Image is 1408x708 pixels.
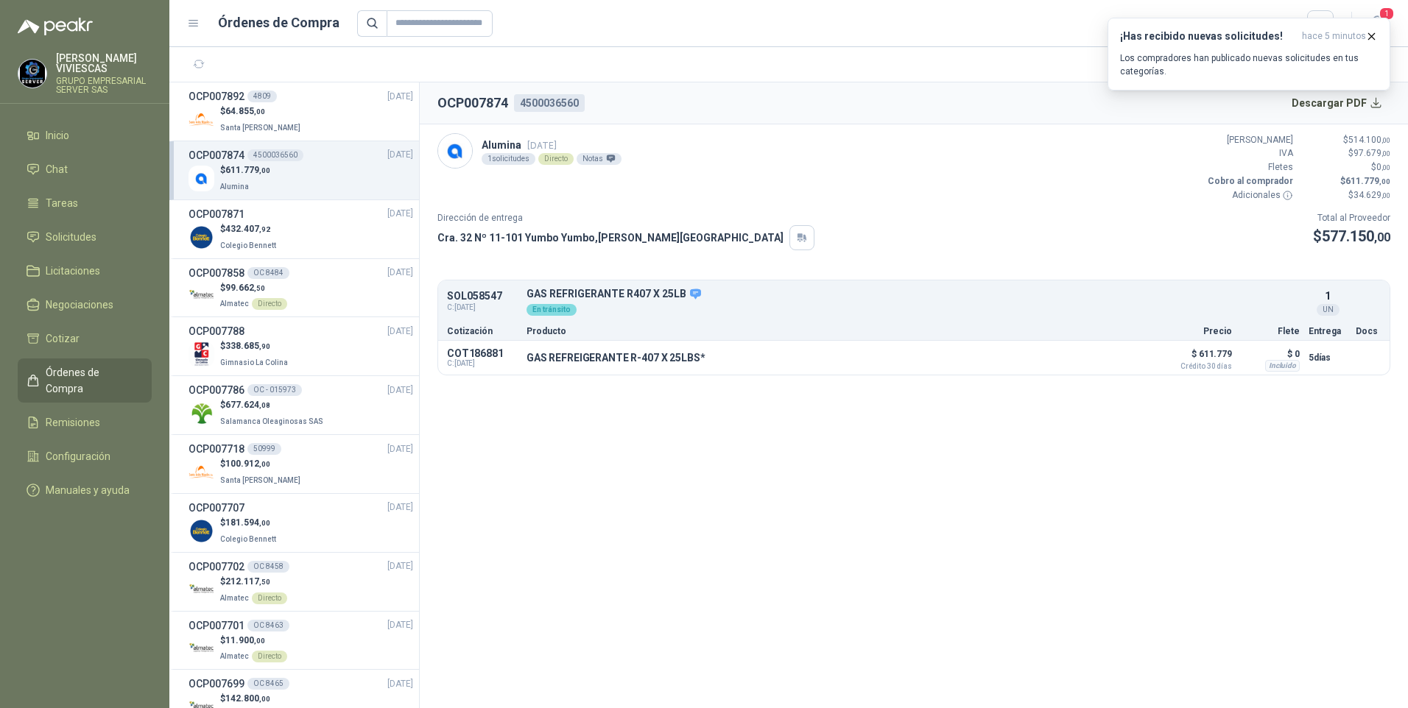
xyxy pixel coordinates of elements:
a: Remisiones [18,408,152,436]
span: 338.685 [225,341,270,351]
a: OCP00771850999[DATE] Company Logo$100.912,00Santa [PERSON_NAME] [189,441,413,487]
div: OC 8458 [247,561,289,573]
span: 34.629 [1354,190,1390,200]
div: 4500036560 [514,94,585,112]
span: Remisiones [46,414,100,431]
p: Cotización [447,327,518,336]
span: ,00 [254,107,265,116]
p: $ [1302,160,1390,174]
span: ,90 [259,342,270,350]
div: En tránsito [527,304,577,316]
span: [DATE] [387,148,413,162]
div: Directo [252,592,287,604]
p: Flete [1241,327,1300,336]
span: ,00 [259,166,270,174]
p: $ [220,163,270,177]
p: Cra. 32 Nº 11-101 Yumbo Yumbo , [PERSON_NAME][GEOGRAPHIC_DATA] [437,230,784,246]
span: Salamanca Oleaginosas SAS [220,417,323,425]
span: ,08 [259,401,270,409]
a: Órdenes de Compra [18,358,152,403]
p: $ [1302,146,1390,160]
span: Crédito 30 días [1158,363,1232,370]
p: GAS REFRIGERANTE R407 X 25LB [527,288,1300,301]
span: Santa [PERSON_NAME] [220,476,300,484]
p: Precio [1158,327,1232,336]
span: Licitaciones [46,263,100,279]
span: 514.100 [1348,135,1390,145]
div: 1 solicitudes [482,153,535,165]
p: $ [1302,174,1390,188]
div: OC 8465 [247,678,289,690]
img: Company Logo [189,459,214,485]
span: ,00 [1381,191,1390,199]
img: Company Logo [189,577,214,603]
span: ,50 [259,578,270,586]
span: [DATE] [387,325,413,339]
div: 4500036560 [247,149,303,161]
div: Directo [252,651,287,662]
p: $ 0 [1241,345,1300,363]
span: [DATE] [387,618,413,632]
p: [PERSON_NAME] VIVIESCAS [56,53,152,74]
p: [PERSON_NAME] [1205,133,1293,147]
span: [DATE] [387,442,413,456]
a: OCP007702OC 8458[DATE] Company Logo$212.117,50AlmatecDirecto [189,559,413,605]
p: Total al Proveedor [1313,211,1390,225]
span: [DATE] [387,90,413,104]
span: [DATE] [387,266,413,280]
img: Company Logo [189,166,214,191]
a: OCP007788[DATE] Company Logo$338.685,90Gimnasio La Colina [189,323,413,369]
span: 100.912 [225,459,270,469]
p: Docs [1356,327,1381,336]
img: Company Logo [189,518,214,544]
a: OCP007701OC 8463[DATE] Company Logo$11.900,00AlmatecDirecto [189,617,413,664]
span: Almatec [220,594,249,602]
a: Configuración [18,442,152,470]
div: OC 8463 [247,620,289,631]
span: 97.679 [1354,148,1390,158]
a: OCP007707[DATE] Company Logo$181.594,00Colegio Bennett [189,500,413,546]
p: $ [220,516,279,530]
span: C: [DATE] [447,302,518,314]
span: ,00 [1379,177,1390,185]
span: 212.117 [225,576,270,587]
span: ,00 [1374,230,1390,244]
span: [DATE] [527,140,557,151]
a: OCP007871[DATE] Company Logo$432.407,92Colegio Bennett [189,206,413,252]
span: Santa [PERSON_NAME] [220,124,300,132]
div: OC 8484 [247,267,289,279]
span: ,00 [254,637,265,645]
p: Los compradores han publicado nuevas solicitudes en tus categorías. [1120,52,1378,78]
h3: ¡Has recibido nuevas solicitudes! [1120,30,1296,43]
p: $ [220,457,303,471]
span: ,00 [259,519,270,527]
h2: OCP007874 [437,93,508,113]
div: Directo [252,298,287,310]
img: Company Logo [189,341,214,367]
span: [DATE] [387,383,413,397]
span: 0 [1376,162,1390,172]
span: [DATE] [387,500,413,514]
span: 181.594 [225,517,270,528]
p: GRUPO EMPRESARIAL SERVER SAS [56,77,152,94]
p: Cobro al comprador [1205,174,1293,188]
h1: Órdenes de Compra [218,13,339,33]
span: [DATE] [387,207,413,221]
div: UN [1317,304,1340,316]
img: Company Logo [438,134,472,168]
span: 432.407 [225,224,270,234]
p: SOL058547 [447,291,518,302]
p: Adicionales [1205,188,1293,202]
span: 11.900 [225,635,265,645]
p: Dirección de entrega [437,211,814,225]
span: Alumina [220,183,249,191]
p: $ [220,692,287,706]
p: $ 611.779 [1158,345,1232,370]
p: GAS REFREIGERANTE R-407 X 25LBS* [527,352,705,364]
span: 99.662 [225,283,265,293]
h3: OCP007701 [189,617,244,634]
a: Inicio [18,121,152,149]
a: Negociaciones [18,291,152,319]
img: Company Logo [189,107,214,132]
h3: OCP007874 [189,147,244,163]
